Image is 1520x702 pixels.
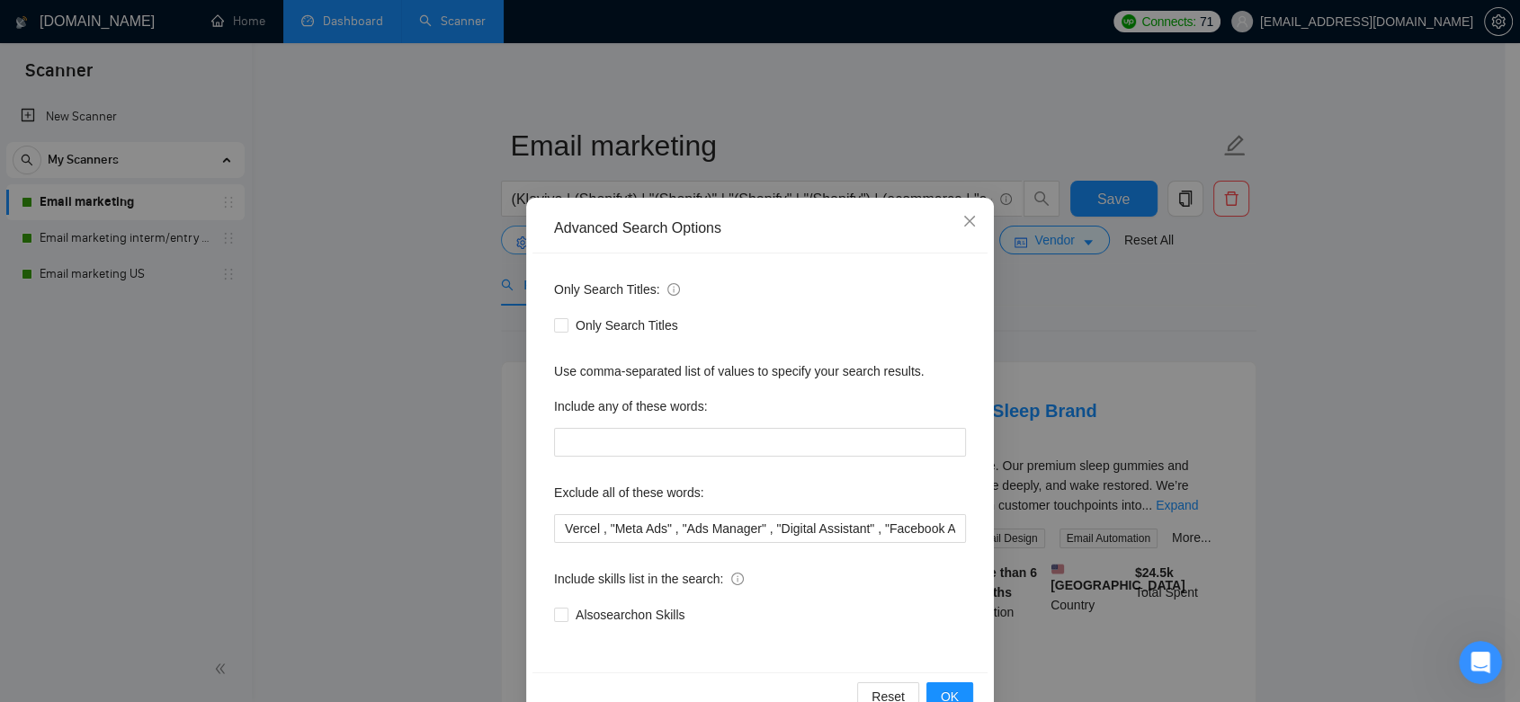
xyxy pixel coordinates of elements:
span: close [962,214,977,228]
div: Advanced Search Options [554,218,966,238]
iframe: Intercom live chat [1459,641,1502,684]
span: Only Search Titles: [554,280,680,299]
span: Only Search Titles [568,315,685,335]
label: Include any of these words: [554,392,707,421]
span: Also search on Skills [568,605,692,625]
label: Exclude all of these words: [554,478,704,507]
span: info-circle [667,283,680,296]
div: Use comma-separated list of values to specify your search results. [554,361,966,381]
span: info-circle [731,573,744,585]
span: Include skills list in the search: [554,569,744,589]
button: Close [945,198,994,246]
